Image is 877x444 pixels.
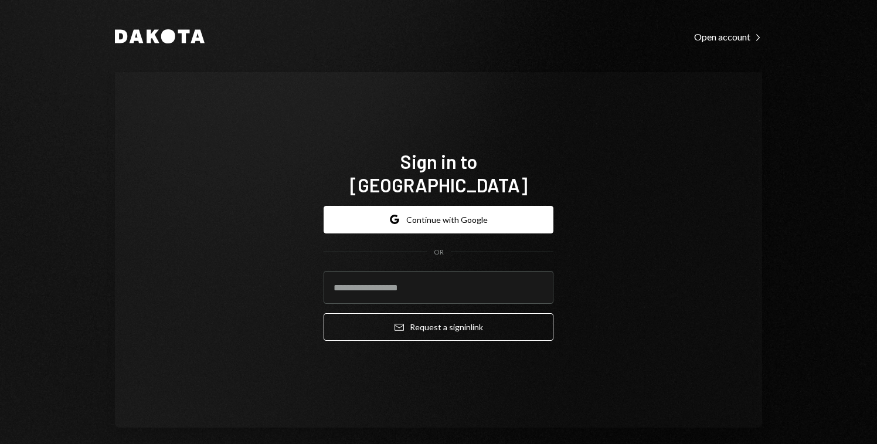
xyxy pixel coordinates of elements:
button: Request a signinlink [324,313,553,341]
a: Open account [694,30,762,43]
h1: Sign in to [GEOGRAPHIC_DATA] [324,150,553,196]
div: OR [434,248,444,257]
div: Open account [694,31,762,43]
button: Continue with Google [324,206,553,233]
